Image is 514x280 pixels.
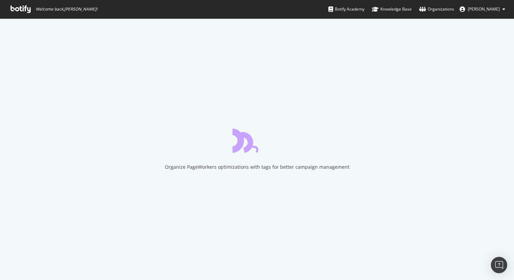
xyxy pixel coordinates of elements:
button: [PERSON_NAME] [454,4,511,15]
div: animation [233,128,281,153]
div: Knowledge Base [372,6,412,13]
div: Botify Academy [328,6,364,13]
div: Open Intercom Messenger [491,257,507,273]
span: Matthew Schexnayder [468,6,500,12]
span: Welcome back, [PERSON_NAME] ! [36,6,97,12]
div: Organize PageWorkers optimizations with tags for better campaign management [165,164,349,170]
div: Organizations [419,6,454,13]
